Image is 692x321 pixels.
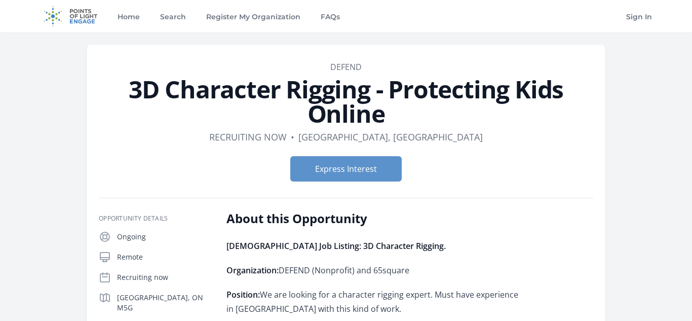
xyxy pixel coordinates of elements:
strong: Organization: [226,265,279,276]
h2: About this Opportunity [226,210,523,227]
strong: Position: [226,289,260,300]
p: Remote [117,252,210,262]
h1: 3D Character Rigging - Protecting Kids Online [99,77,593,126]
dd: [GEOGRAPHIC_DATA], [GEOGRAPHIC_DATA] [298,130,483,144]
p: Recruiting now [117,272,210,282]
button: Express Interest [290,156,402,182]
p: Ongoing [117,232,210,242]
h3: Opportunity Details [99,215,210,223]
div: • [291,130,294,144]
dd: Recruiting now [209,130,287,144]
p: We are looking for a character rigging expert. Must have experience in [GEOGRAPHIC_DATA] with thi... [226,288,523,316]
strong: [DEMOGRAPHIC_DATA] Job Listing: 3D Character Rigging. [226,240,446,252]
a: DEFEND [330,61,362,73]
p: [GEOGRAPHIC_DATA], ON M5G [117,293,210,313]
p: DEFEND (Nonprofit) and 65square [226,263,523,277]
